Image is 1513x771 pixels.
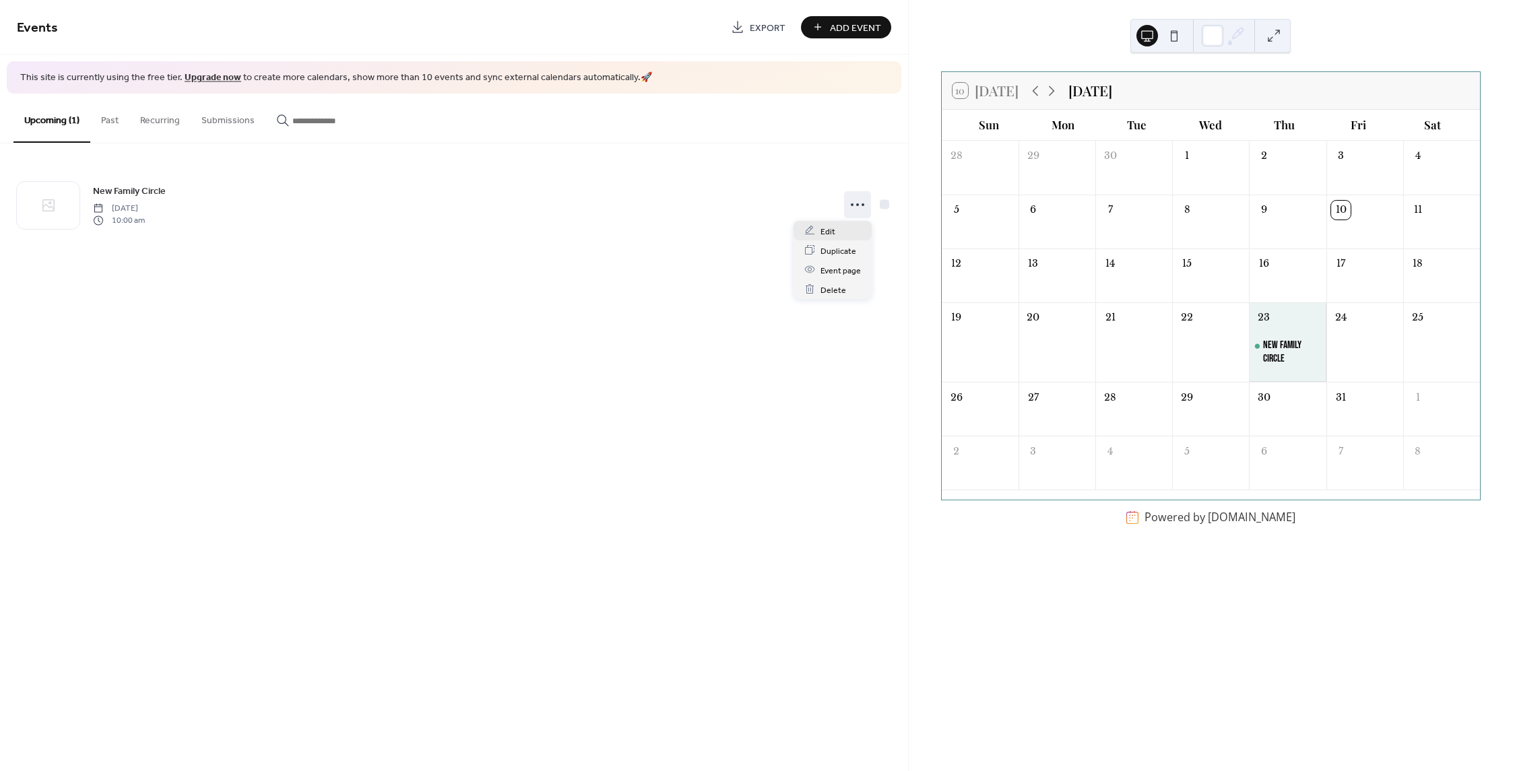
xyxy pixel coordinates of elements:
div: 28 [946,147,966,166]
div: 4 [1101,442,1120,461]
div: Thu [1248,110,1322,140]
div: 4 [1409,147,1428,166]
div: [DATE] [1068,80,1112,101]
div: Mon [1026,110,1100,140]
div: 7 [1101,201,1120,220]
div: 26 [946,388,966,407]
div: 1 [1409,388,1428,407]
button: Submissions [191,94,265,141]
div: New Family Circle [1263,339,1321,366]
div: 13 [1024,255,1043,274]
div: New Family Circle [1249,339,1326,366]
div: 18 [1409,255,1428,274]
span: [DATE] [93,202,145,214]
div: 29 [1024,147,1043,166]
a: New Family Circle [93,183,166,199]
div: 8 [1409,442,1428,461]
div: 5 [946,201,966,220]
span: Edit [820,224,835,238]
a: Export [721,16,796,38]
div: 21 [1101,308,1120,328]
div: Wed [1173,110,1248,140]
span: Delete [820,283,846,297]
span: Export [750,21,785,35]
div: 30 [1254,388,1274,407]
div: 25 [1409,308,1428,328]
div: Sat [1395,110,1469,140]
div: Powered by [1145,510,1295,525]
div: 16 [1254,255,1274,274]
span: Event page [820,263,861,277]
div: 12 [946,255,966,274]
div: 8 [1178,201,1197,220]
span: New Family Circle [93,184,166,198]
div: 28 [1101,388,1120,407]
span: This site is currently using the free tier. to create more calendars, show more than 10 events an... [20,71,652,85]
button: Past [90,94,129,141]
div: Fri [1322,110,1396,140]
span: Duplicate [820,244,856,258]
div: 3 [1331,147,1351,166]
div: 2 [946,442,966,461]
div: Sun [953,110,1027,140]
button: Upcoming (1) [13,94,90,143]
div: 22 [1178,308,1197,328]
div: 5 [1178,442,1197,461]
div: 10 [1331,201,1351,220]
a: [DOMAIN_NAME] [1208,510,1295,525]
div: 19 [946,308,966,328]
div: 17 [1331,255,1351,274]
div: 9 [1254,201,1274,220]
div: 15 [1178,255,1197,274]
div: 3 [1024,442,1043,461]
div: 7 [1331,442,1351,461]
div: 1 [1178,147,1197,166]
div: 24 [1331,308,1351,328]
div: 6 [1254,442,1274,461]
div: 6 [1024,201,1043,220]
div: 14 [1101,255,1120,274]
button: Recurring [129,94,191,141]
a: Upgrade now [185,69,241,87]
div: 27 [1024,388,1043,407]
div: 31 [1331,388,1351,407]
div: Tue [1100,110,1174,140]
div: 20 [1024,308,1043,328]
span: 10:00 am [93,215,145,227]
span: Add Event [830,21,881,35]
div: 2 [1254,147,1274,166]
button: Add Event [801,16,891,38]
div: 29 [1178,388,1197,407]
div: 30 [1101,147,1120,166]
div: 11 [1409,201,1428,220]
span: Events [17,15,58,41]
div: 23 [1254,308,1274,328]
